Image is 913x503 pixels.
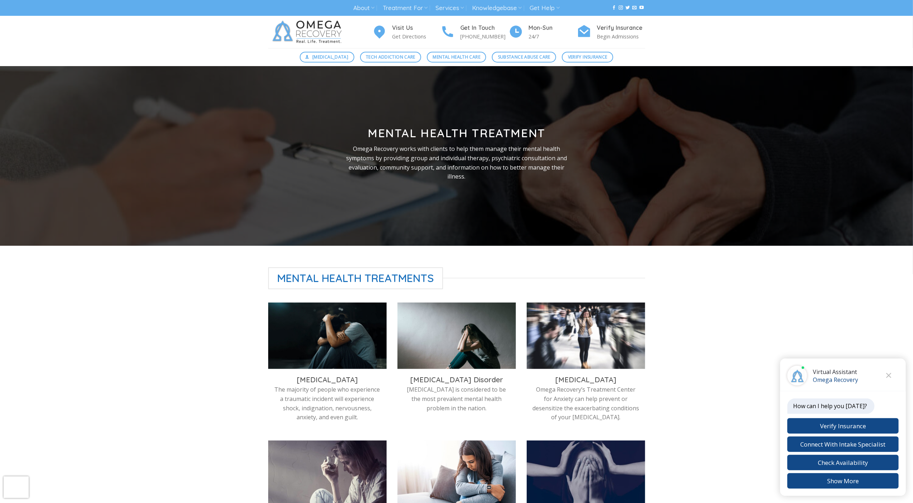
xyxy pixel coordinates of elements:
[461,23,509,33] h4: Get In Touch
[392,23,441,33] h4: Visit Us
[372,23,441,41] a: Visit Us Get Directions
[274,385,381,422] p: The majority of people who experience a traumatic incident will experience shock, indignation, ne...
[461,32,509,41] p: [PHONE_NUMBER]
[366,54,415,60] span: Tech Addiction Care
[577,23,645,41] a: Verify Insurance Begin Admissions
[403,375,511,384] h3: [MEDICAL_DATA] Disorder
[472,1,522,15] a: Knowledgebase
[392,32,441,41] p: Get Directions
[597,23,645,33] h4: Verify Insurance
[435,1,464,15] a: Services
[312,54,348,60] span: [MEDICAL_DATA]
[340,144,573,181] p: Omega Recovery works with clients to help them manage their mental health symptoms by providing g...
[532,385,640,422] p: Omega Recovery’s Treatment Center for Anxiety can help prevent or desensitize the exacerbating co...
[492,52,556,63] a: Substance Abuse Care
[383,1,428,15] a: Treatment For
[612,5,616,10] a: Follow on Facebook
[368,126,545,140] strong: Mental Health Treatment
[633,5,637,10] a: Send us an email
[268,16,349,48] img: Omega Recovery
[360,52,421,63] a: Tech Addiction Care
[619,5,623,10] a: Follow on Instagram
[498,54,550,60] span: Substance Abuse Care
[353,1,374,15] a: About
[268,267,443,289] span: Mental Health Treatments
[639,5,644,10] a: Follow on YouTube
[274,375,381,384] h3: [MEDICAL_DATA]
[529,23,577,33] h4: Mon-Sun
[529,32,577,41] p: 24/7
[433,54,480,60] span: Mental Health Care
[300,52,354,63] a: [MEDICAL_DATA]
[568,54,607,60] span: Verify Insurance
[532,375,640,384] h3: [MEDICAL_DATA]
[441,23,509,41] a: Get In Touch [PHONE_NUMBER]
[562,52,613,63] a: Verify Insurance
[403,385,511,413] p: [MEDICAL_DATA] is considered to be the most prevalent mental health problem in the nation.
[427,52,486,63] a: Mental Health Care
[268,303,387,369] img: treatment for PTSD
[626,5,630,10] a: Follow on Twitter
[597,32,645,41] p: Begin Admissions
[530,1,560,15] a: Get Help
